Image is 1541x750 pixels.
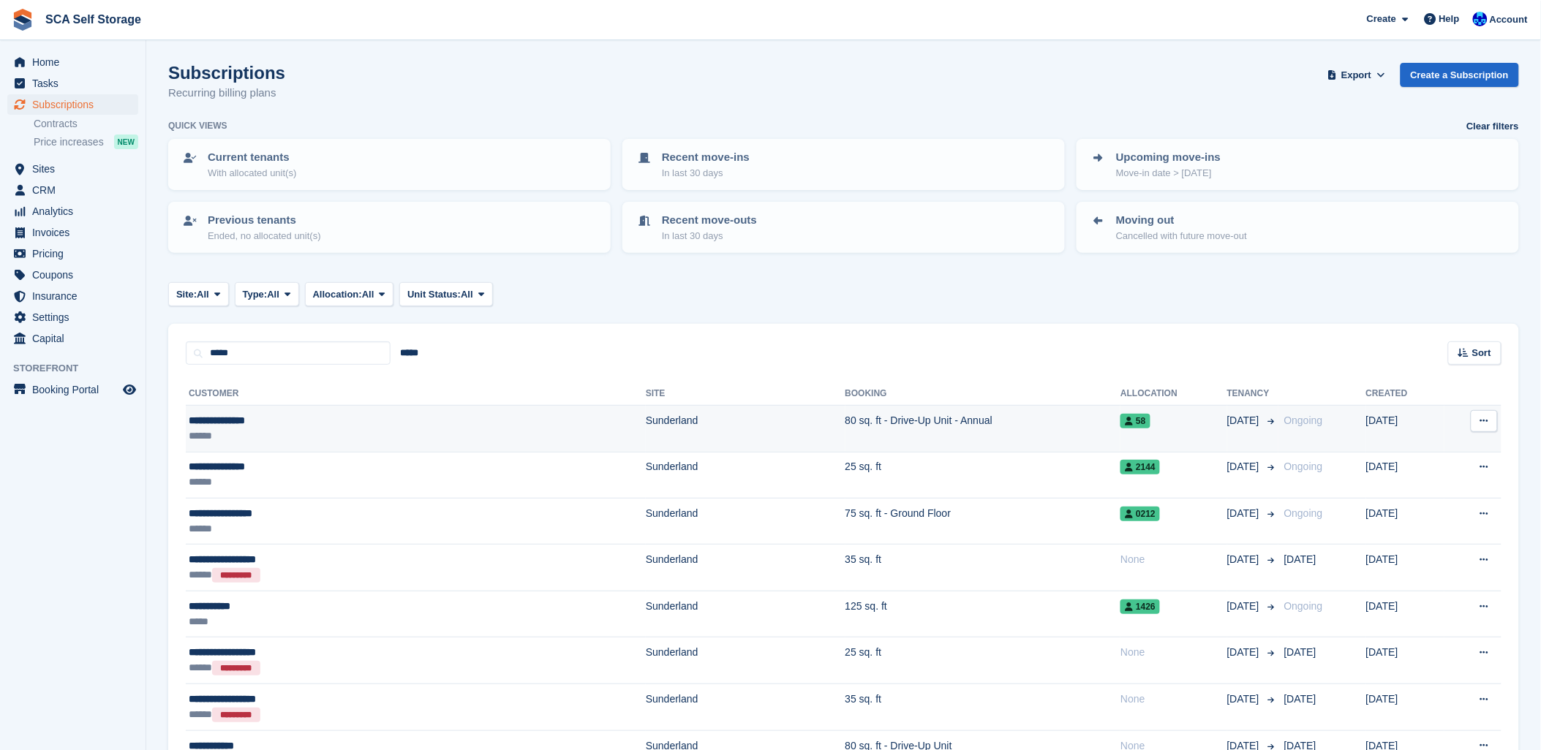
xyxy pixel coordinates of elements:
[12,9,34,31] img: stora-icon-8386f47178a22dfd0bd8f6a31ec36ba5ce8667c1dd55bd0f319d3a0aa187defe.svg
[662,166,750,181] p: In last 30 days
[168,119,227,132] h6: Quick views
[1473,12,1488,26] img: Kelly Neesham
[32,265,120,285] span: Coupons
[208,149,296,166] p: Current tenants
[170,140,609,189] a: Current tenants With allocated unit(s)
[845,637,1121,684] td: 25 sq. ft
[32,201,120,221] span: Analytics
[1227,692,1262,707] span: [DATE]
[646,637,845,684] td: Sunderland
[1472,346,1491,360] span: Sort
[32,159,120,179] span: Sites
[407,287,461,302] span: Unit Status:
[32,222,120,243] span: Invoices
[1284,414,1323,426] span: Ongoing
[34,135,104,149] span: Price increases
[7,159,138,179] a: menu
[313,287,362,302] span: Allocation:
[646,452,845,498] td: Sunderland
[1466,119,1519,134] a: Clear filters
[1366,452,1444,498] td: [DATE]
[39,7,147,31] a: SCA Self Storage
[624,203,1063,251] a: Recent move-outs In last 30 days
[1366,498,1444,544] td: [DATE]
[1366,637,1444,684] td: [DATE]
[845,452,1121,498] td: 25 sq. ft
[197,287,209,302] span: All
[267,287,279,302] span: All
[168,282,229,306] button: Site: All
[646,406,845,452] td: Sunderland
[1116,212,1247,229] p: Moving out
[7,73,138,94] a: menu
[7,180,138,200] a: menu
[208,166,296,181] p: With allocated unit(s)
[168,63,285,83] h1: Subscriptions
[845,545,1121,591] td: 35 sq. ft
[32,286,120,306] span: Insurance
[1366,406,1444,452] td: [DATE]
[235,282,299,306] button: Type: All
[7,265,138,285] a: menu
[243,287,268,302] span: Type:
[646,382,845,406] th: Site
[1120,645,1227,660] div: None
[662,212,757,229] p: Recent move-outs
[1120,414,1150,428] span: 58
[208,229,321,243] p: Ended, no allocated unit(s)
[1078,203,1518,251] a: Moving out Cancelled with future move-out
[34,117,138,131] a: Contracts
[1366,382,1444,406] th: Created
[1227,645,1262,660] span: [DATE]
[1366,591,1444,637] td: [DATE]
[32,307,120,327] span: Settings
[1227,599,1262,614] span: [DATE]
[646,545,845,591] td: Sunderland
[1120,382,1227,406] th: Allocation
[362,287,374,302] span: All
[168,85,285,102] p: Recurring billing plans
[7,379,138,400] a: menu
[1367,12,1396,26] span: Create
[121,381,138,398] a: Preview store
[32,379,120,400] span: Booking Portal
[1227,552,1262,567] span: [DATE]
[1227,459,1262,474] span: [DATE]
[1078,140,1518,189] a: Upcoming move-ins Move-in date > [DATE]
[1116,166,1221,181] p: Move-in date > [DATE]
[1366,684,1444,731] td: [DATE]
[7,52,138,72] a: menu
[305,282,394,306] button: Allocation: All
[34,134,138,150] a: Price increases NEW
[845,382,1121,406] th: Booking
[7,307,138,327] a: menu
[1284,507,1323,519] span: Ongoing
[845,498,1121,544] td: 75 sq. ft - Ground Floor
[13,361,146,376] span: Storefront
[1227,413,1262,428] span: [DATE]
[845,591,1121,637] td: 125 sq. ft
[845,684,1121,731] td: 35 sq. ft
[32,180,120,200] span: CRM
[1284,600,1323,612] span: Ongoing
[208,212,321,229] p: Previous tenants
[646,684,845,731] td: Sunderland
[1366,545,1444,591] td: [DATE]
[7,201,138,221] a: menu
[1120,692,1227,707] div: None
[1120,599,1160,614] span: 1426
[32,73,120,94] span: Tasks
[1120,460,1160,474] span: 2144
[186,382,646,406] th: Customer
[1284,553,1316,565] span: [DATE]
[1325,63,1389,87] button: Export
[662,149,750,166] p: Recent move-ins
[32,328,120,349] span: Capital
[1341,68,1371,83] span: Export
[1490,12,1528,27] span: Account
[7,243,138,264] a: menu
[114,135,138,149] div: NEW
[1284,646,1316,658] span: [DATE]
[662,229,757,243] p: In last 30 days
[1120,552,1227,567] div: None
